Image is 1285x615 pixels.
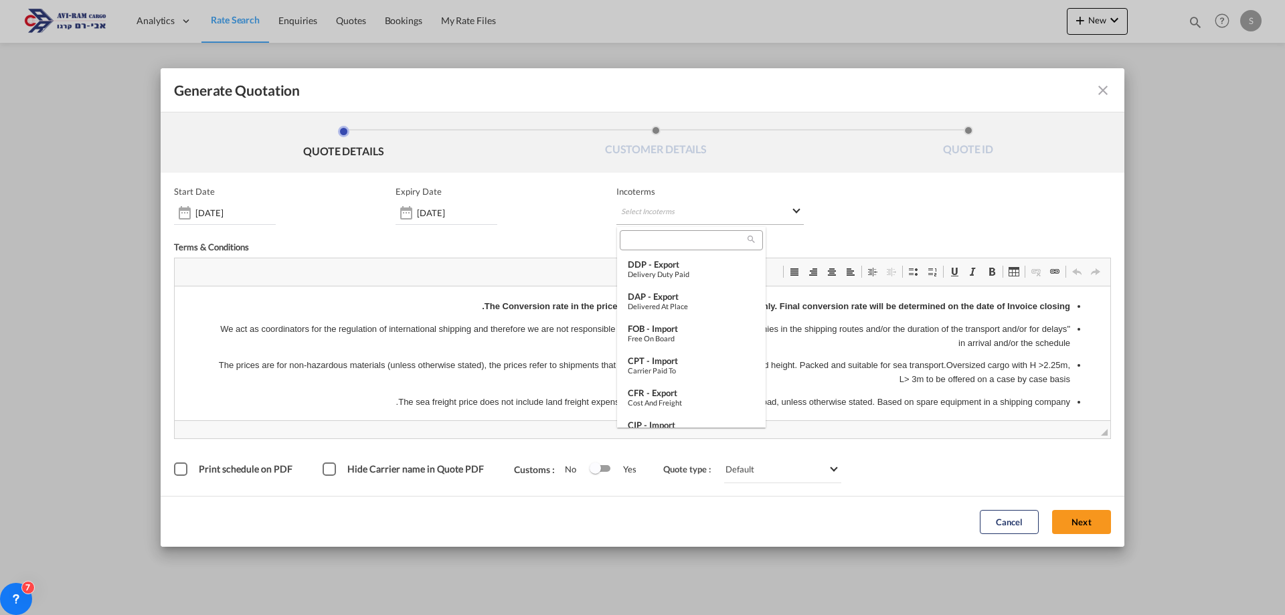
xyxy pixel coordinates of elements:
[628,291,755,302] div: DAP - export
[40,36,895,64] p: "We act as coordinators for the regulation of international shipping and therefore we are not res...
[628,270,755,278] div: Delivery Duty Paid
[628,398,755,407] div: Cost and Freight
[40,132,895,146] p: The sea transport prices are subject to the prices of the shipping companies and may change accor...
[307,15,895,25] strong: The Conversion rate in the price quote is for the date of the quote only. Final conversion rate w...
[628,420,755,430] div: CIP - import
[628,334,755,343] div: Free on Board
[746,234,756,244] md-icon: icon-magnify
[628,302,755,311] div: Delivered at Place
[628,366,755,375] div: Carrier Paid to
[628,323,755,334] div: FOB - import
[40,72,895,100] p: The prices are for non-hazardous materials (unless otherwise stated), the prices refer to shipmen...
[628,355,755,366] div: CPT - import
[628,387,755,398] div: CFR - export
[40,109,895,123] p: The sea freight price does not include land freight expenses abroad and/or other expenses abroad,...
[628,259,755,270] div: DDP - export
